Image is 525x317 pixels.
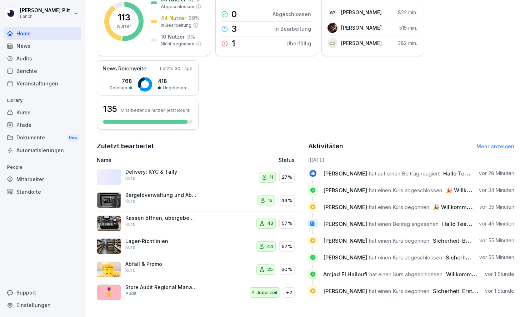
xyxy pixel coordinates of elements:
[281,266,292,273] p: 60%
[161,22,191,29] p: In Bearbeitung
[256,289,277,296] p: Jederzeit
[161,41,194,47] p: Nicht begonnen
[479,203,514,210] p: vor 35 Minuten
[4,40,81,52] div: News
[125,175,135,182] p: Kurs
[4,119,81,131] a: Pfade
[485,271,514,278] p: vor 1 Stunde
[121,108,190,113] p: Mitarbeitende nutzen jetzt Bounti
[4,173,81,185] a: Mitarbeiter
[341,24,382,31] p: [PERSON_NAME]
[102,65,146,73] p: News Reichweite
[109,85,127,91] p: Gelesen
[4,106,81,119] a: Kurse
[282,220,292,227] p: 57%
[161,4,194,10] p: Abgeschlossen
[97,141,303,151] h2: Zuletzt bearbeitet
[274,25,311,33] p: In Bearbeitung
[267,243,273,250] p: 44
[485,287,514,294] p: vor 1 Stunde
[125,215,197,221] p: Kassen öffnen, übergeben & schließen
[281,197,292,204] p: 44%
[476,143,514,149] a: Mehr anzeigen
[399,24,417,31] p: 515 min.
[4,286,81,299] div: Support
[4,27,81,40] a: Home
[231,10,237,19] p: 0
[97,235,303,258] a: Lager-RichtlinienKurs4457%
[323,204,367,210] span: [PERSON_NAME]
[67,134,79,142] div: New
[97,281,303,304] a: 🎖️Store Audit Regional Management [GEOGRAPHIC_DATA]AuditJederzeit+2
[125,244,135,251] p: Kurs
[163,85,186,91] p: Ungelesen
[97,212,303,235] a: Kassen öffnen, übergeben & schließenKurs4357%
[97,166,303,189] a: Delivery: KYC & TallyKurs1127%
[446,254,510,261] span: Sicherheit: Erste Hilfe 🚑
[20,8,70,14] p: [PERSON_NAME] Plit
[369,271,442,278] span: hat einen Kurs abgeschlossen
[187,33,195,40] p: 9 %
[323,288,367,294] span: [PERSON_NAME]
[267,220,273,227] p: 43
[4,65,81,77] a: Berichte
[272,10,311,18] p: Abgeschlossen
[97,216,121,231] img: h81973bi7xjfk70fncdre0go.png
[160,65,192,72] p: Letzte 30 Tage
[97,258,303,281] a: Abfall & PromoKurs2560%
[323,170,367,177] span: [PERSON_NAME]
[479,220,514,227] p: vor 45 Minuten
[286,40,311,47] p: Überfällig
[4,299,81,311] div: Einstellungen
[433,288,497,294] span: Sicherheit: Erste Hilfe 🚑
[4,162,81,173] p: People
[189,14,200,22] p: 39 %
[125,221,135,228] p: Kurs
[125,238,197,244] p: Lager-Richtlinien
[369,221,439,227] span: hat einen Beitrag angesehen
[97,189,303,212] a: Bargeldverwaltung und AbholungKurs1544%
[323,221,367,227] span: [PERSON_NAME]
[282,174,292,181] p: 27%
[4,52,81,65] a: Audits
[125,267,135,274] p: Kurs
[125,290,136,297] p: Audit
[97,156,223,164] p: Name
[161,14,186,22] p: 44 Nutzer
[323,237,367,244] span: [PERSON_NAME]
[282,243,292,250] p: 57%
[479,254,514,261] p: vor 55 Minuten
[4,95,81,106] p: Library
[4,77,81,90] a: Veranstaltungen
[161,33,185,40] p: 10 Nutzer
[4,131,81,144] a: DokumenteNew
[279,156,295,164] p: Status
[270,174,273,181] p: 11
[323,187,367,194] span: [PERSON_NAME]
[20,14,70,19] p: Lanch
[158,77,186,85] p: 418
[369,288,429,294] span: hat einen Kurs begonnen
[479,187,514,194] p: vor 34 Minuten
[398,39,417,47] p: 382 min.
[286,289,292,296] p: +2
[308,141,343,151] h2: Aktivitäten
[125,192,197,198] p: Bargeldverwaltung und Abholung
[479,170,514,177] p: vor 28 Minuten
[109,77,132,85] p: 768
[97,262,121,277] img: urw3ytc7x1v5bfur977du01f.png
[341,39,382,47] p: [PERSON_NAME]
[125,284,197,291] p: Store Audit Regional Management [GEOGRAPHIC_DATA]
[97,238,121,254] img: g9g0z14z6r0gwnvoxvhir8sm.png
[323,271,367,278] span: Amjad El Hailoufi
[369,170,440,177] span: hat auf einen Beitrag reagiert
[4,185,81,198] a: Standorte
[4,144,81,157] div: Automatisierungen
